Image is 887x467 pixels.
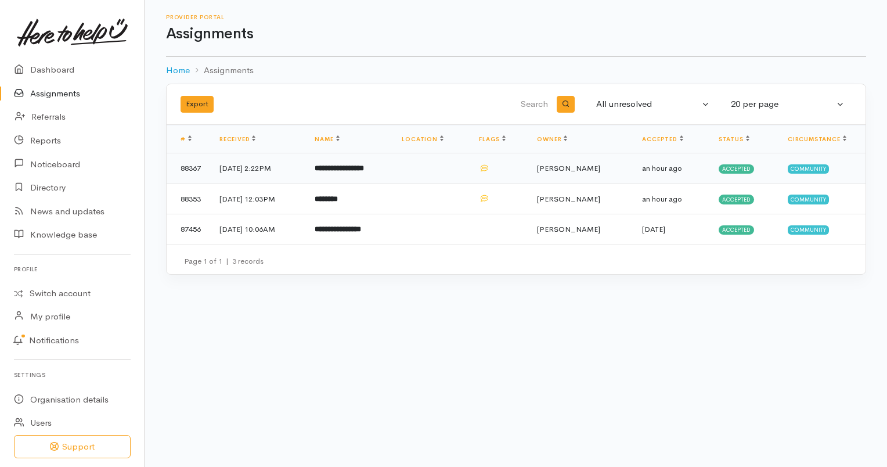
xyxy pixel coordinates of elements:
[166,57,866,84] nav: breadcrumb
[537,163,600,173] span: [PERSON_NAME]
[537,224,600,234] span: [PERSON_NAME]
[14,435,131,459] button: Support
[719,225,754,235] span: Accepted
[731,98,834,111] div: 20 per page
[14,367,131,383] h6: Settings
[226,256,229,266] span: |
[719,135,749,143] a: Status
[167,153,210,184] td: 88367
[181,96,214,113] button: Export
[184,256,264,266] small: Page 1 of 1 3 records
[589,93,717,116] button: All unresolved
[385,91,550,118] input: Search
[479,135,506,143] a: Flags
[402,135,443,143] a: Location
[210,153,305,184] td: [DATE] 2:22PM
[788,195,829,204] span: Community
[724,93,852,116] button: 20 per page
[181,135,192,143] a: #
[167,214,210,245] td: 87456
[315,135,339,143] a: Name
[596,98,699,111] div: All unresolved
[642,224,665,234] time: [DATE]
[642,194,682,204] time: an hour ago
[788,225,829,235] span: Community
[190,64,254,77] li: Assignments
[167,184,210,214] td: 88353
[166,64,190,77] a: Home
[537,194,600,204] span: [PERSON_NAME]
[210,214,305,245] td: [DATE] 10:06AM
[14,261,131,277] h6: Profile
[788,164,829,174] span: Community
[788,135,846,143] a: Circumstance
[719,195,754,204] span: Accepted
[166,26,866,42] h1: Assignments
[219,135,255,143] a: Received
[210,184,305,214] td: [DATE] 12:03PM
[642,135,683,143] a: Accepted
[537,135,567,143] a: Owner
[642,163,682,173] time: an hour ago
[166,14,866,20] h6: Provider Portal
[719,164,754,174] span: Accepted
